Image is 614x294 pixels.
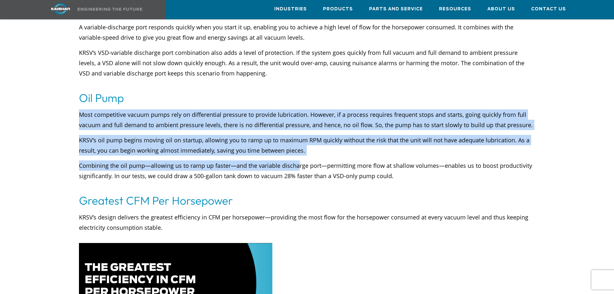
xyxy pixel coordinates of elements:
[36,3,85,15] img: kaishan logo
[79,160,535,191] p: Combining the oil pump—allowing us to ramp up faster—and the variable discharge port—permitting m...
[369,0,423,18] a: Parts and Service
[531,0,566,18] a: Contact Us
[79,47,535,89] p: KRSV’s VSD-variable discharge port combination also adds a level of protection. If the system goe...
[79,191,535,209] h3: Greatest CFM Per Horsepower
[487,0,515,18] a: About Us
[439,0,471,18] a: Resources
[79,22,535,43] p: A variable-discharge port responds quickly when you start it up, enabling you to achieve a high l...
[78,8,142,11] img: Engineering the future
[439,5,471,13] span: Resources
[79,109,535,130] p: Most competitive vacuum pumps rely on differential pressure to provide lubrication. However, if a...
[79,212,535,243] p: KRSV’s design delivers the greatest efficiency in CFM per horsepower—providing the most flow for ...
[323,0,353,18] a: Products
[531,5,566,13] span: Contact Us
[274,0,307,18] a: Industries
[274,5,307,13] span: Industries
[79,135,535,156] p: KRSV’s oil pump begins moving oil on startup, allowing you to ramp up to maximum RPM quickly with...
[323,5,353,13] span: Products
[369,5,423,13] span: Parts and Service
[487,5,515,13] span: About Us
[79,89,535,107] h3: Oil Pump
